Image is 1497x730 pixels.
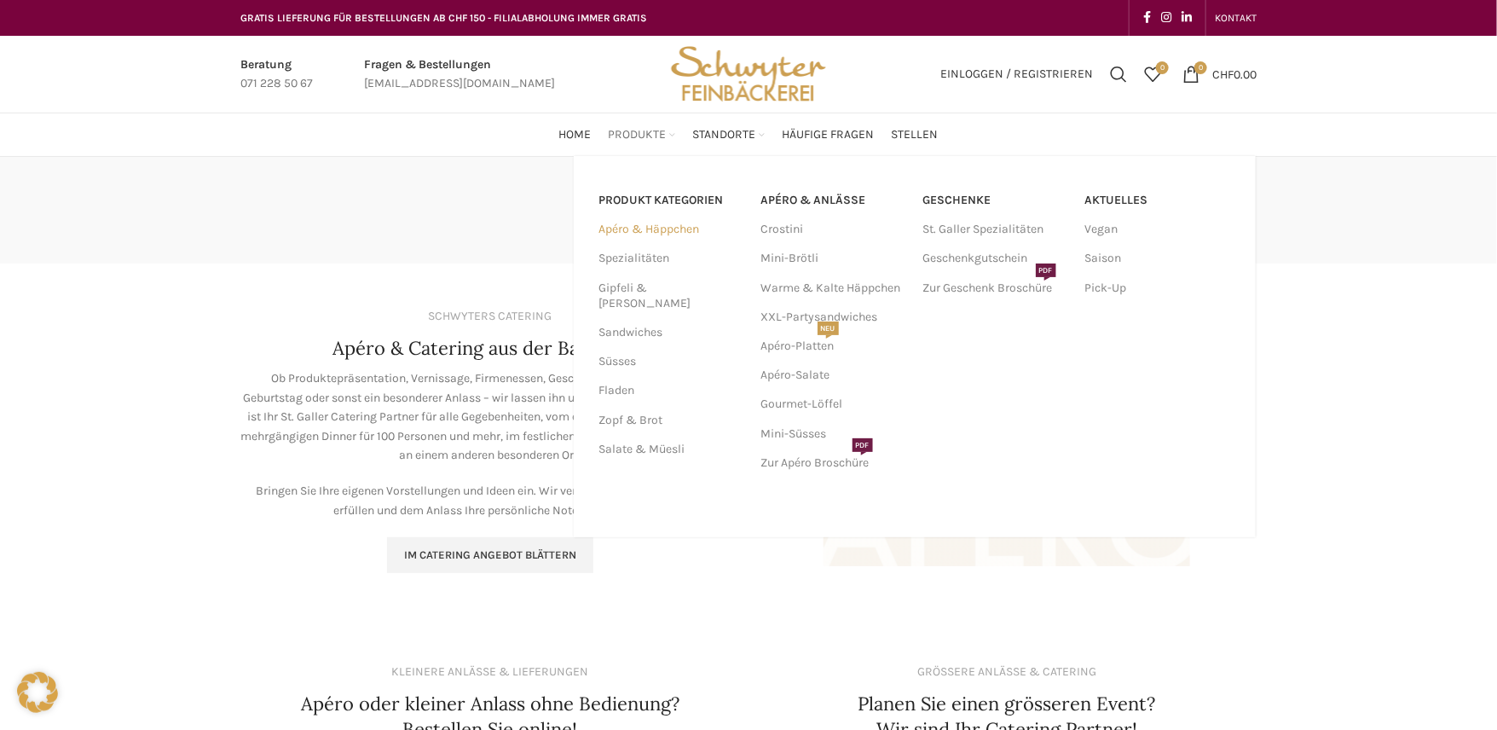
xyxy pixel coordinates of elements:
[761,244,906,273] a: Mini-Brötli
[599,347,741,376] a: Süsses
[1176,6,1197,30] a: Linkedin social link
[364,55,555,94] a: Infobox link
[1085,215,1230,244] a: Vegan
[761,215,906,244] a: Crostini
[599,244,741,273] a: Spezialitäten
[1156,6,1176,30] a: Instagram social link
[761,390,906,419] a: Gourmet-Löffel
[1194,61,1207,74] span: 0
[761,361,906,390] a: Apéro-Salate
[917,663,1096,681] div: GRÖSSERE ANLÄSSE & CATERING
[853,438,873,452] span: PDF
[923,215,1068,244] a: St. Galler Spezialitäten
[783,127,875,143] span: Häufige Fragen
[783,118,875,152] a: Häufige Fragen
[665,66,832,80] a: Site logo
[1085,186,1230,215] a: Aktuelles
[693,118,766,152] a: Standorte
[609,127,667,143] span: Produkte
[892,118,939,152] a: Stellen
[1156,61,1169,74] span: 0
[599,215,741,244] a: Apéro & Häppchen
[932,57,1101,91] a: Einloggen / Registrieren
[240,55,313,94] a: Infobox link
[387,537,593,573] a: Im Catering Angebot blättern
[693,127,756,143] span: Standorte
[240,12,647,24] span: GRATIS LIEFERUNG FÜR BESTELLUNGEN AB CHF 150 - FILIALABHOLUNG IMMER GRATIS
[761,332,906,361] a: Apéro-PlattenNEU
[1136,57,1170,91] div: Meine Wunschliste
[599,274,741,318] a: Gipfeli & [PERSON_NAME]
[892,127,939,143] span: Stellen
[599,186,741,215] a: PRODUKT KATEGORIEN
[429,307,552,326] div: SCHWYTERS CATERING
[1085,274,1230,303] a: Pick-Up
[923,244,1068,273] a: Geschenkgutschein
[232,118,1265,152] div: Main navigation
[761,274,906,303] a: Warme & Kalte Häppchen
[599,435,741,464] a: Salate & Müesli
[665,36,832,113] img: Bäckerei Schwyter
[1138,6,1156,30] a: Facebook social link
[1036,264,1056,277] span: PDF
[818,322,839,335] span: NEU
[599,406,741,435] a: Zopf & Brot
[761,420,906,449] a: Mini-Süsses
[940,68,1093,80] span: Einloggen / Registrieren
[1212,67,1234,81] span: CHF
[559,127,592,143] span: Home
[599,318,741,347] a: Sandwiches
[1215,1,1257,35] a: KONTAKT
[761,449,906,478] a: Zur Apéro BroschürePDF
[332,335,648,362] h4: Apéro & Catering aus der Backstube
[761,186,906,215] a: APÉRO & ANLÄSSE
[599,376,741,405] a: Fladen
[1174,57,1265,91] a: 0 CHF0.00
[404,548,576,562] span: Im Catering Angebot blättern
[1206,1,1265,35] div: Secondary navigation
[609,118,676,152] a: Produkte
[240,369,740,465] p: Ob Produktepräsentation, Vernissage, Firmenessen, Geschäftseröffnung, Hochzeit, Geburtstag oder s...
[1101,57,1136,91] a: Suchen
[1215,12,1257,24] span: KONTAKT
[761,303,906,332] a: XXL-Partysandwiches
[923,186,1068,215] a: Geschenke
[1085,244,1230,273] a: Saison
[923,274,1068,303] a: Zur Geschenk BroschürePDF
[559,118,592,152] a: Home
[392,663,589,681] div: KLEINERE ANLÄSSE & LIEFERUNGEN
[1136,57,1170,91] a: 0
[240,482,740,520] p: Bringen Sie Ihre eigenen Vorstellungen und Ideen ein. Wir versuchen, all Ihre Wünsche zu erfüllen...
[1212,67,1257,81] bdi: 0.00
